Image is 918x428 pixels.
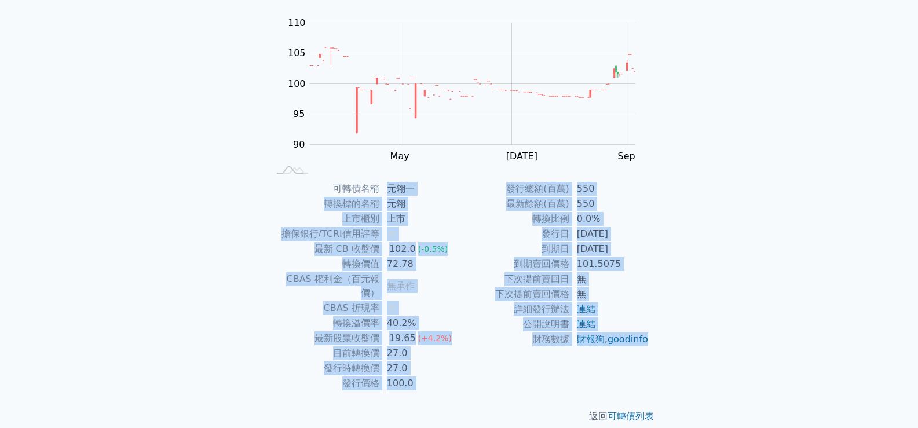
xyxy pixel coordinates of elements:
[608,334,648,345] a: goodinfo
[269,211,380,226] td: 上市櫃別
[387,331,418,345] div: 19.65
[459,287,570,302] td: 下次提前賣回價格
[255,409,663,423] p: 返回
[380,181,459,196] td: 元翎一
[570,211,649,226] td: 0.0%
[380,316,459,331] td: 40.2%
[269,331,380,346] td: 最新股票收盤價
[459,226,570,242] td: 發行日
[570,332,649,347] td: ,
[570,272,649,287] td: 無
[387,302,396,313] span: 無
[459,272,570,287] td: 下次提前賣回日
[380,211,459,226] td: 上市
[860,372,918,428] iframe: Chat Widget
[380,346,459,361] td: 27.0
[269,346,380,361] td: 目前轉換價
[459,317,570,332] td: 公開說明書
[459,257,570,272] td: 到期賣回價格
[387,228,396,239] span: 無
[608,411,654,422] a: 可轉債列表
[269,257,380,272] td: 轉換價值
[459,332,570,347] td: 財務數據
[269,361,380,376] td: 發行時轉換價
[418,244,448,254] span: (-0.5%)
[387,242,418,256] div: 102.0
[570,181,649,196] td: 550
[570,226,649,242] td: [DATE]
[269,316,380,331] td: 轉換溢價率
[570,242,649,257] td: [DATE]
[459,211,570,226] td: 轉換比例
[459,242,570,257] td: 到期日
[269,226,380,242] td: 擔保銀行/TCRI信用評等
[418,334,452,343] span: (+4.2%)
[282,17,653,162] g: Chart
[269,181,380,196] td: 可轉債名稱
[269,196,380,211] td: 轉換標的名稱
[618,151,635,162] tspan: Sep
[269,376,380,391] td: 發行價格
[380,376,459,391] td: 100.0
[380,257,459,272] td: 72.78
[269,242,380,257] td: 最新 CB 收盤價
[506,151,537,162] tspan: [DATE]
[459,196,570,211] td: 最新餘額(百萬)
[288,17,306,28] tspan: 110
[269,301,380,316] td: CBAS 折現率
[570,196,649,211] td: 550
[380,361,459,376] td: 27.0
[293,108,305,119] tspan: 95
[288,47,306,58] tspan: 105
[577,319,595,330] a: 連結
[459,302,570,317] td: 詳細發行辦法
[288,78,306,89] tspan: 100
[390,151,409,162] tspan: May
[269,272,380,301] td: CBAS 權利金（百元報價）
[387,280,415,291] span: 無承作
[380,196,459,211] td: 元翎
[577,334,605,345] a: 財報狗
[860,372,918,428] div: 聊天小工具
[293,139,305,150] tspan: 90
[577,303,595,314] a: 連結
[570,257,649,272] td: 101.5075
[459,181,570,196] td: 發行總額(百萬)
[570,287,649,302] td: 無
